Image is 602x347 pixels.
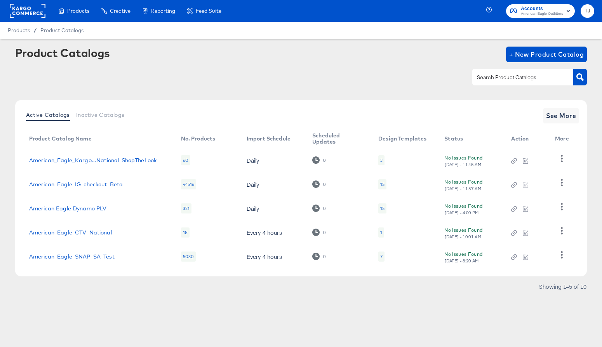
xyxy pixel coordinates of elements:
div: 7 [380,253,383,260]
span: Reporting [151,8,175,14]
div: No. Products [181,135,216,142]
div: 0 [312,229,326,236]
a: American_Eagle_CTV_National [29,229,112,236]
div: 15 [380,181,385,187]
div: 0 [323,230,326,235]
div: 0 [312,205,326,212]
td: Every 4 hours [240,245,306,269]
div: 15 [378,179,386,189]
div: 321 [181,203,191,213]
span: Products [8,27,30,33]
span: American Eagle Outfitters [521,11,563,17]
span: Creative [110,8,130,14]
button: TJ [581,4,594,18]
div: 3 [378,155,385,165]
div: 7 [378,252,385,262]
input: Search Product Catalogs [475,73,558,82]
button: AccountsAmerican Eagle Outfitters [506,4,575,18]
button: + New Product Catalog [506,47,587,62]
div: 15 [378,203,386,213]
div: Showing 1–5 of 10 [539,284,587,289]
a: Product Catalogs [40,27,84,33]
div: 0 [312,156,326,164]
span: Accounts [521,5,563,13]
td: Daily [240,196,306,220]
a: American Eagle Dynamo PLV [29,205,107,212]
th: Action [505,130,549,148]
div: 0 [312,180,326,188]
th: More [549,130,578,148]
div: Design Templates [378,135,426,142]
td: Every 4 hours [240,220,306,245]
div: 1 [380,229,382,236]
span: TJ [584,7,591,16]
div: 0 [323,254,326,259]
a: American_Eagle_SNAP_SA_Test [29,253,115,260]
span: Active Catalogs [26,112,70,118]
div: 5030 [181,252,196,262]
a: American_Eagle_IG_checkout_Beta [29,181,123,187]
div: 60 [181,155,190,165]
div: 1 [378,227,384,238]
div: Product Catalog Name [29,135,92,142]
div: 0 [323,158,326,163]
th: Status [438,130,505,148]
div: 18 [181,227,190,238]
div: Product Catalogs [15,47,110,59]
div: 0 [323,206,326,211]
span: See More [546,110,576,121]
div: Import Schedule [247,135,291,142]
td: Daily [240,148,306,172]
span: + New Product Catalog [509,49,584,60]
div: 0 [323,182,326,187]
div: Scheduled Updates [312,132,363,145]
span: / [30,27,40,33]
span: Inactive Catalogs [76,112,125,118]
div: 3 [380,157,383,163]
div: 44516 [181,179,197,189]
span: Products [67,8,89,14]
a: American_Eagle_Kargo...National-ShopTheLook [29,157,157,163]
button: See More [543,108,579,123]
div: 15 [380,205,385,212]
span: Feed Suite [196,8,221,14]
div: 0 [312,253,326,260]
td: Daily [240,172,306,196]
